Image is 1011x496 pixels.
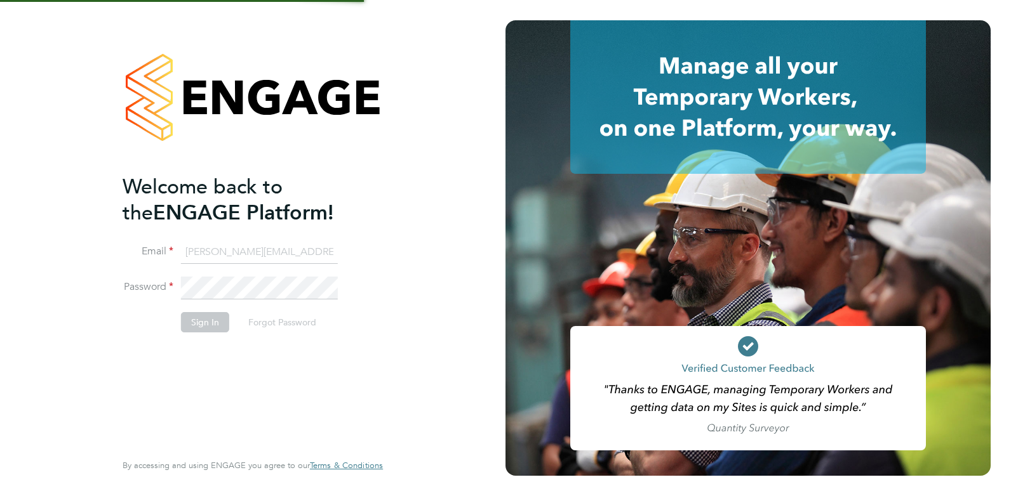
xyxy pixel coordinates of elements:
span: Terms & Conditions [310,460,383,471]
h2: ENGAGE Platform! [123,174,370,226]
label: Email [123,245,173,258]
button: Forgot Password [238,312,326,332]
label: Password [123,280,173,294]
a: Terms & Conditions [310,460,383,471]
input: Enter your work email... [181,241,338,264]
span: By accessing and using ENGAGE you agree to our [123,460,383,471]
button: Sign In [181,312,229,332]
span: Welcome back to the [123,174,283,225]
